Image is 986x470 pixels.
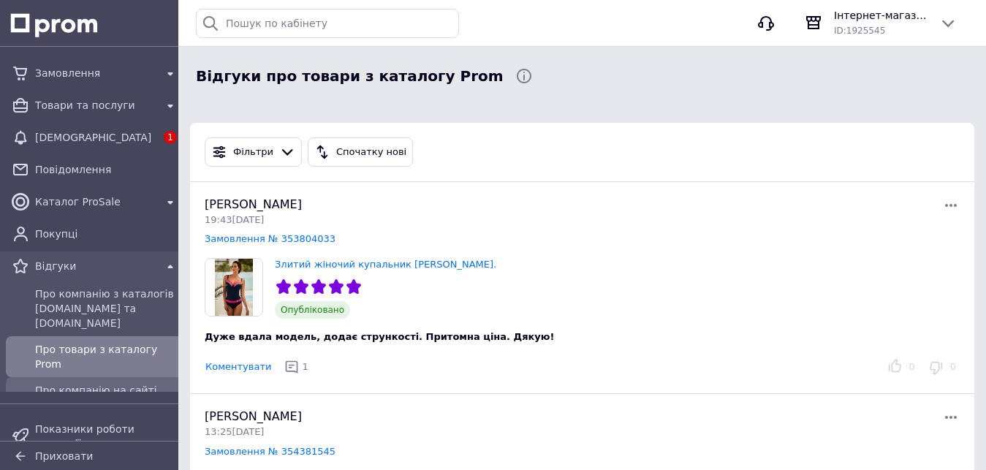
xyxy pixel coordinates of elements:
a: Замовлення № 354381545 [205,446,335,457]
span: 13:25[DATE] [205,426,264,437]
span: Покупці [35,227,179,241]
span: Каталог ProSale [35,194,156,209]
button: Коментувати [205,360,272,375]
span: 19:43[DATE] [205,214,264,225]
span: [PERSON_NAME] [205,197,302,211]
span: Про компанію з каталогів [DOMAIN_NAME] та [DOMAIN_NAME] [35,287,179,330]
span: [PERSON_NAME] [205,409,302,423]
img: Злитий жіночий купальник Madora Brigitte синій. [205,259,262,316]
span: Приховати [35,450,93,462]
button: 1 [281,356,314,379]
span: Інтернет-магазин VOLIN [834,8,928,23]
span: Опубліковано [275,301,350,319]
input: Пошук по кабінету [196,9,459,38]
a: Злитий жіночий купальник [PERSON_NAME]. [275,259,496,270]
span: Відгуки [35,259,156,273]
span: Дуже вдала модель, додає стрункості. Притомна ціна. Дякую! [205,331,554,342]
button: Фільтри [205,137,302,167]
span: Товари та послуги [35,98,156,113]
a: Замовлення № 353804033 [205,233,335,244]
span: Відгуки про товари з каталогу Prom [196,66,504,87]
span: 1 [302,361,308,372]
span: 1 [164,131,177,144]
span: [DEMOGRAPHIC_DATA] [35,130,156,145]
span: Замовлення [35,66,156,80]
span: Показники роботи компанії [35,422,179,451]
span: Про компанію на сайті компанії [35,383,179,412]
span: Про товари з каталогу Prom [35,342,179,371]
div: Фільтри [230,145,276,160]
span: Повідомлення [35,162,179,177]
button: Спочатку нові [308,137,413,167]
div: Спочатку нові [333,145,409,160]
span: ID: 1925545 [834,26,885,36]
